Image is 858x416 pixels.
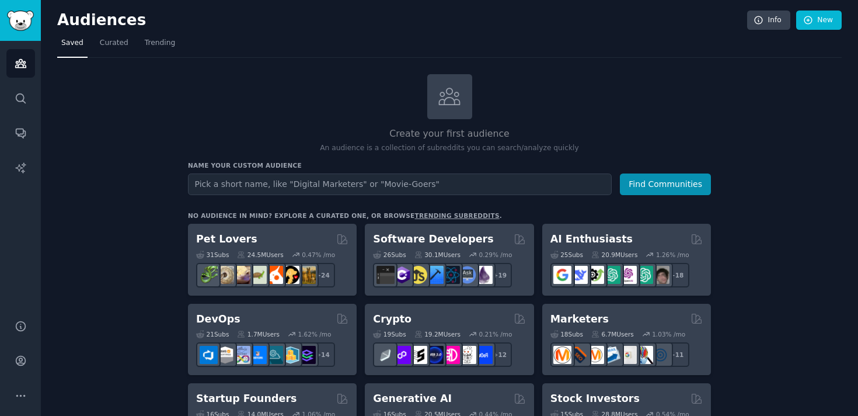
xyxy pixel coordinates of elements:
img: learnjavascript [409,266,427,284]
div: 26 Sub s [373,251,406,259]
div: + 12 [487,342,512,367]
img: turtle [249,266,267,284]
img: 0xPolygon [393,346,411,364]
img: dogbreed [298,266,316,284]
img: MarketingResearch [635,346,653,364]
img: PlatformEngineers [298,346,316,364]
span: Saved [61,38,83,48]
h2: Stock Investors [550,391,640,406]
div: 0.29 % /mo [479,251,512,259]
img: ballpython [216,266,234,284]
img: GoogleGeminiAI [553,266,571,284]
img: OnlineMarketing [651,346,669,364]
div: 1.62 % /mo [298,330,332,338]
div: 0.47 % /mo [302,251,335,259]
img: content_marketing [553,346,571,364]
h2: Generative AI [373,391,452,406]
a: trending subreddits [414,212,499,219]
h2: Pet Lovers [196,232,257,247]
img: cockatiel [265,266,283,284]
div: + 11 [665,342,689,367]
a: Curated [96,34,132,58]
img: leopardgeckos [232,266,250,284]
div: 30.1M Users [414,251,461,259]
div: + 14 [311,342,335,367]
h2: AI Enthusiasts [550,232,633,247]
a: Info [747,11,790,30]
h2: Software Developers [373,232,493,247]
div: + 24 [311,263,335,287]
img: iOSProgramming [425,266,444,284]
p: An audience is a collection of subreddits you can search/analyze quickly [188,143,711,154]
img: reactnative [442,266,460,284]
img: herpetology [200,266,218,284]
img: Docker_DevOps [232,346,250,364]
img: software [376,266,395,284]
img: defiblockchain [442,346,460,364]
img: chatgpt_prompts_ [635,266,653,284]
img: elixir [475,266,493,284]
h3: Name your custom audience [188,161,711,169]
img: Emailmarketing [602,346,620,364]
div: 25 Sub s [550,251,583,259]
input: Pick a short name, like "Digital Marketers" or "Movie-Goers" [188,174,612,195]
a: Trending [141,34,179,58]
div: 1.26 % /mo [656,251,689,259]
div: 20.9M Users [591,251,637,259]
img: ArtificalIntelligence [651,266,669,284]
img: chatgpt_promptDesign [602,266,620,284]
img: AskComputerScience [458,266,476,284]
div: 1.03 % /mo [652,330,685,338]
a: New [796,11,842,30]
h2: Crypto [373,312,411,327]
span: Trending [145,38,175,48]
img: defi_ [475,346,493,364]
img: platformengineering [265,346,283,364]
a: Saved [57,34,88,58]
img: DevOpsLinks [249,346,267,364]
div: 19.2M Users [414,330,461,338]
span: Curated [100,38,128,48]
div: 6.7M Users [591,330,634,338]
div: 31 Sub s [196,251,229,259]
img: OpenAIDev [619,266,637,284]
div: No audience in mind? Explore a curated one, or browse . [188,212,502,220]
img: AWS_Certified_Experts [216,346,234,364]
img: AItoolsCatalog [586,266,604,284]
h2: DevOps [196,312,240,327]
div: + 19 [487,263,512,287]
img: ethstaker [409,346,427,364]
img: web3 [425,346,444,364]
h2: Marketers [550,312,609,327]
img: CryptoNews [458,346,476,364]
div: 19 Sub s [373,330,406,338]
h2: Startup Founders [196,391,297,406]
img: PetAdvice [281,266,299,284]
div: 18 Sub s [550,330,583,338]
img: GummySearch logo [7,11,34,31]
img: DeepSeek [570,266,588,284]
img: bigseo [570,346,588,364]
button: Find Communities [620,174,711,195]
h2: Create your first audience [188,127,711,141]
h2: Audiences [57,11,747,30]
img: googleads [619,346,637,364]
img: azuredevops [200,346,218,364]
div: 21 Sub s [196,330,229,338]
div: 24.5M Users [237,251,283,259]
div: + 18 [665,263,689,287]
div: 1.7M Users [237,330,280,338]
div: 0.21 % /mo [479,330,512,338]
img: aws_cdk [281,346,299,364]
img: csharp [393,266,411,284]
img: AskMarketing [586,346,604,364]
img: ethfinance [376,346,395,364]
